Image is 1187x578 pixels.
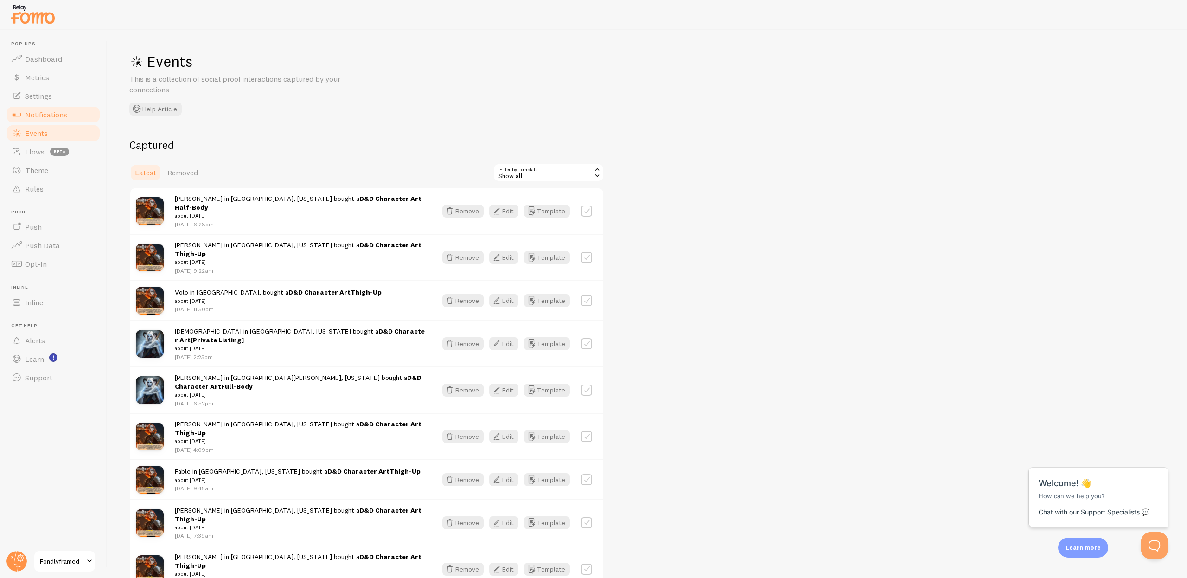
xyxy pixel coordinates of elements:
[11,284,101,290] span: Inline
[175,523,426,532] small: about [DATE]
[489,337,524,350] a: Edit
[489,337,518,350] button: Edit
[49,353,57,362] svg: <p>Watch New Feature Tutorials!</p>
[524,384,570,397] button: Template
[489,384,518,397] button: Edit
[489,294,518,307] button: Edit
[136,330,164,358] img: FF_Sample_15.webp
[175,327,425,344] strong: [Private Listing]
[524,337,570,350] button: Template
[175,446,426,454] p: [DATE] 4:09pm
[175,570,426,578] small: about [DATE]
[442,473,484,486] button: Remove
[288,288,351,296] a: D&D Character Art
[489,205,518,218] button: Edit
[175,373,426,399] span: [PERSON_NAME] in [GEOGRAPHIC_DATA][PERSON_NAME], [US_STATE] bought a
[129,52,408,71] h1: Events
[6,236,101,255] a: Push Data
[175,327,426,353] span: [DEMOGRAPHIC_DATA] in [GEOGRAPHIC_DATA], [US_STATE] bought a
[6,50,101,68] a: Dashboard
[136,509,164,537] img: First_Timer_FF_eef16fef-b6b9-48c6-b3c0-a2a8012b779c.webp
[524,430,570,443] button: Template
[6,124,101,142] a: Events
[175,288,382,305] span: Volo in [GEOGRAPHIC_DATA], bought a
[175,484,421,492] p: [DATE] 9:45am
[489,516,524,529] a: Edit
[33,550,96,572] a: Fondlyframed
[175,373,421,391] a: D&D Character Art
[524,473,570,486] button: Template
[25,241,60,250] span: Push Data
[175,297,382,305] small: about [DATE]
[136,376,164,404] img: FF_Sample_15.webp
[175,241,426,267] span: [PERSON_NAME] in [GEOGRAPHIC_DATA], [US_STATE] bought a
[442,384,484,397] button: Remove
[489,294,524,307] a: Edit
[442,430,484,443] button: Remove
[6,368,101,387] a: Support
[175,437,426,445] small: about [DATE]
[25,259,47,269] span: Opt-In
[524,294,570,307] button: Template
[327,467,421,475] strong: Thigh-Up
[489,563,524,576] a: Edit
[175,467,421,484] span: Fable in [GEOGRAPHIC_DATA], [US_STATE] bought a
[175,506,421,523] strong: Thigh-Up
[6,255,101,273] a: Opt-In
[25,222,42,231] span: Push
[136,244,164,271] img: First_Timer_FF_eef16fef-b6b9-48c6-b3c0-a2a8012b779c.webp
[25,298,43,307] span: Inline
[489,384,524,397] a: Edit
[327,467,389,475] a: D&D Character Art
[175,194,426,220] span: [PERSON_NAME] in [GEOGRAPHIC_DATA], [US_STATE] bought a
[489,473,518,486] button: Edit
[136,466,164,494] img: First_Timer_FF_eef16fef-b6b9-48c6-b3c0-a2a8012b779c.webp
[524,251,570,264] button: Template
[175,241,421,258] strong: Thigh-Up
[175,399,426,407] p: [DATE] 6:57pm
[524,563,570,576] button: Template
[359,552,421,561] a: D&D Character Art
[129,163,162,182] a: Latest
[489,563,518,576] button: Edit
[442,516,484,529] button: Remove
[129,103,182,116] button: Help Article
[25,110,67,119] span: Notifications
[136,423,164,450] img: First_Timer_FF_eef16fef-b6b9-48c6-b3c0-a2a8012b779c.webp
[6,218,101,236] a: Push
[175,391,426,399] small: about [DATE]
[175,373,421,391] strong: Full-Body
[442,563,484,576] button: Remove
[288,288,382,296] strong: Thigh-Up
[6,350,101,368] a: Learn
[129,74,352,95] p: This is a collection of social proof interactions captured by your connections
[25,147,45,156] span: Flows
[135,168,156,177] span: Latest
[489,205,524,218] a: Edit
[175,506,426,532] span: [PERSON_NAME] in [GEOGRAPHIC_DATA], [US_STATE] bought a
[442,251,484,264] button: Remove
[11,41,101,47] span: Pop-ups
[25,373,52,382] span: Support
[6,180,101,198] a: Rules
[524,205,570,218] button: Template
[25,73,49,82] span: Metrics
[175,420,426,446] span: [PERSON_NAME] in [GEOGRAPHIC_DATA], [US_STATE] bought a
[6,105,101,124] a: Notifications
[175,476,421,484] small: about [DATE]
[489,251,518,264] button: Edit
[524,516,570,529] button: Template
[489,516,518,529] button: Edit
[175,267,426,275] p: [DATE] 9:22am
[1066,543,1101,552] p: Learn more
[136,287,164,315] img: First_Timer_FF_eef16fef-b6b9-48c6-b3c0-a2a8012b779c.webp
[167,168,198,177] span: Removed
[359,241,421,249] a: D&D Character Art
